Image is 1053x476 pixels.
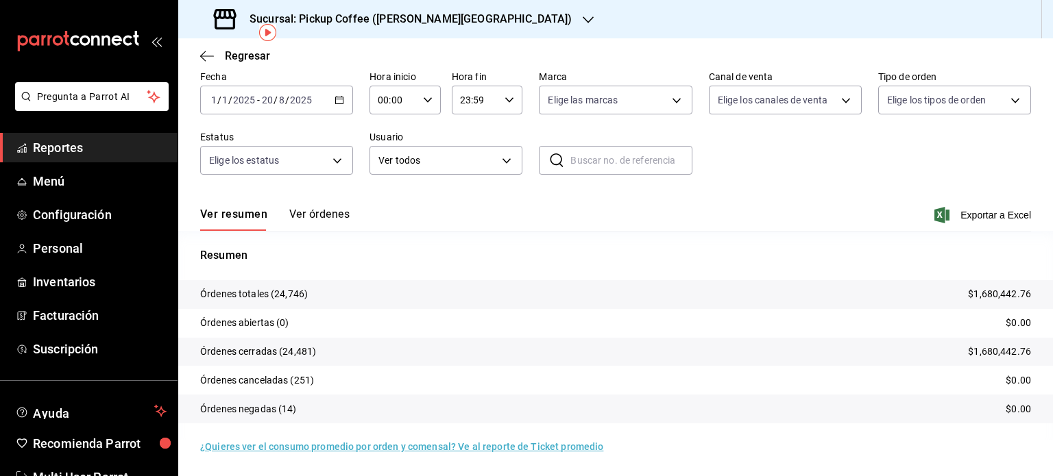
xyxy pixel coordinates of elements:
label: Hora inicio [370,72,441,82]
p: $0.00 [1006,316,1031,330]
input: ---- [232,95,256,105]
span: Ver todos [378,153,497,168]
label: Tipo de orden [878,72,1031,82]
button: Regresar [200,49,270,62]
span: Configuración [33,205,167,224]
p: $0.00 [1006,402,1031,416]
input: -- [278,95,285,105]
span: / [285,95,289,105]
span: Elige los canales de venta [718,93,827,107]
label: Usuario [370,132,522,142]
a: Pregunta a Parrot AI [10,99,169,114]
label: Marca [539,72,692,82]
p: Resumen [200,247,1031,264]
span: Suscripción [33,340,167,358]
p: Órdenes abiertas (0) [200,316,289,330]
a: ¿Quieres ver el consumo promedio por orden y comensal? Ve al reporte de Ticket promedio [200,441,603,452]
label: Canal de venta [709,72,862,82]
button: Ver resumen [200,208,267,231]
input: Buscar no. de referencia [570,147,692,174]
button: Pregunta a Parrot AI [15,82,169,111]
span: Pregunta a Parrot AI [37,90,147,104]
p: Órdenes canceladas (251) [200,373,314,388]
label: Hora fin [452,72,523,82]
span: - [257,95,260,105]
p: Órdenes negadas (14) [200,402,297,416]
button: Exportar a Excel [937,207,1031,223]
button: Ver órdenes [289,208,350,231]
span: / [274,95,278,105]
span: / [217,95,221,105]
p: Órdenes totales (24,746) [200,287,308,301]
span: Recomienda Parrot [33,434,167,453]
p: $0.00 [1006,373,1031,388]
h3: Sucursal: Pickup Coffee ([PERSON_NAME][GEOGRAPHIC_DATA]) [239,11,572,27]
span: Ayuda [33,403,149,419]
input: -- [261,95,274,105]
span: / [228,95,232,105]
div: navigation tabs [200,208,350,231]
span: Elige los estatus [209,153,279,167]
span: Elige las marcas [548,93,618,107]
input: -- [210,95,217,105]
input: ---- [289,95,313,105]
p: $1,680,442.76 [968,287,1031,301]
span: Menú [33,172,167,190]
span: Personal [33,239,167,258]
span: Reportes [33,138,167,157]
label: Estatus [200,132,353,142]
span: Facturación [33,306,167,325]
span: Elige los tipos de orden [887,93,986,107]
img: Tooltip marker [259,24,276,41]
button: open_drawer_menu [151,36,162,47]
p: Órdenes cerradas (24,481) [200,345,316,359]
span: Regresar [225,49,270,62]
p: $1,680,442.76 [968,345,1031,359]
input: -- [221,95,228,105]
span: Inventarios [33,273,167,291]
label: Fecha [200,72,353,82]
